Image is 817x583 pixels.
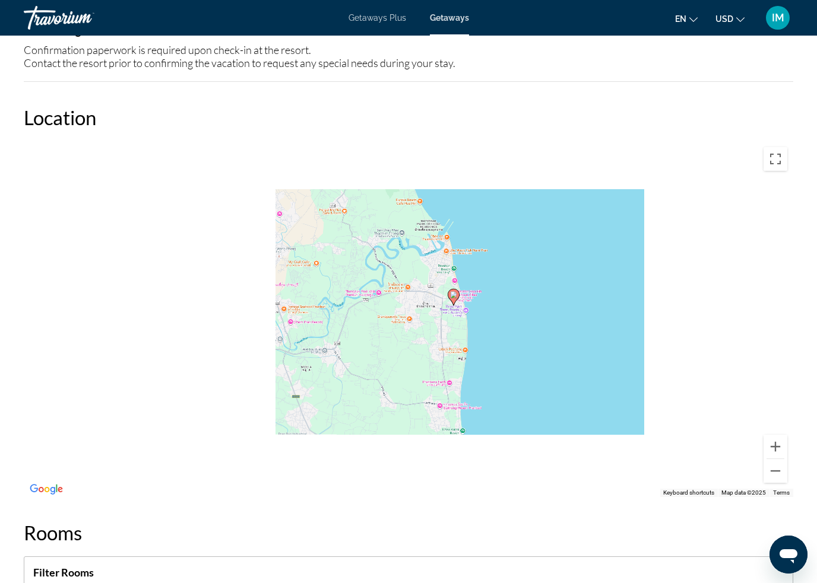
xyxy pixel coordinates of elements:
span: IM [772,12,784,24]
div: Confirmation paperwork is required upon check-in at the resort. Contact the resort prior to confi... [24,43,793,69]
button: User Menu [762,5,793,30]
a: Getaways [430,13,469,23]
h2: Location [24,106,793,129]
button: Keyboard shortcuts [663,489,714,497]
a: Travorium [24,2,142,33]
a: Open this area in Google Maps (opens a new window) [27,482,66,497]
button: Zoom in [764,435,787,458]
button: Change currency [715,10,745,27]
h2: Rooms [24,521,793,544]
button: Change language [675,10,698,27]
img: Google [27,482,66,497]
a: Terms (opens in new tab) [773,489,790,496]
span: USD [715,14,733,24]
h4: Filter Rooms [33,566,784,579]
span: Map data ©2025 [721,489,766,496]
button: Toggle fullscreen view [764,147,787,171]
span: en [675,14,686,24]
button: Zoom out [764,459,787,483]
iframe: Button to launch messaging window [769,536,807,574]
a: Getaways Plus [349,13,406,23]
